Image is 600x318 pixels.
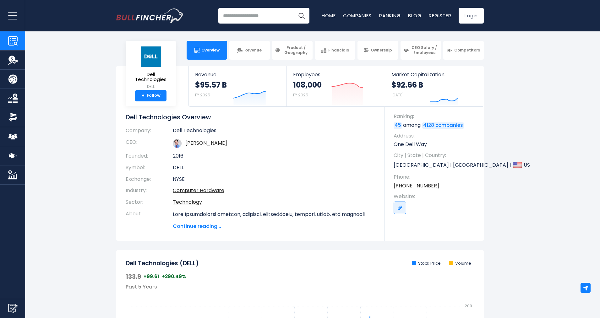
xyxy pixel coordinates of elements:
a: Blog [408,12,421,19]
a: Market Capitalization $92.66 B [DATE] [385,66,483,106]
a: Technology [173,198,202,206]
h2: Dell Technologies (DELL) [126,260,199,267]
a: Home [322,12,335,19]
img: michael-dell.jpg [173,139,182,148]
span: Continue reading... [173,223,375,230]
a: Ranking [379,12,401,19]
a: Overview [187,41,227,60]
a: Login [459,8,484,24]
span: Competitors [454,48,480,53]
th: Sector: [126,197,173,208]
span: Address: [394,132,477,139]
td: 2016 [173,150,375,162]
a: [PHONE_NUMBER] [394,182,439,189]
strong: $92.66 B [391,80,423,90]
a: Revenue [229,41,270,60]
li: Volume [449,261,471,266]
li: Stock Price [412,261,441,266]
a: 45 [394,122,402,129]
img: Bullfincher logo [116,8,184,23]
td: NYSE [173,174,375,185]
p: among [394,122,477,129]
a: Ownership [357,41,398,60]
span: 133.9 [126,272,141,281]
strong: 108,000 [293,80,322,90]
a: +Follow [135,90,166,101]
span: Ranking: [394,113,477,120]
span: Market Capitalization [391,72,477,78]
a: Employees 108,000 FY 2025 [287,66,385,106]
span: Financials [328,48,349,53]
strong: + [141,93,145,99]
th: Symbol: [126,162,173,174]
span: +290.49% [162,273,186,280]
span: +99.61 [144,273,159,280]
th: CEO: [126,137,173,150]
span: Employees [293,72,378,78]
th: Industry: [126,185,173,197]
th: Exchange: [126,174,173,185]
span: Overview [201,48,220,53]
a: Dell Technologies DELL [130,46,171,90]
td: DELL [173,162,375,174]
span: City | State | Country: [394,152,477,159]
small: [DATE] [391,92,403,98]
a: Computer Hardware [173,187,224,194]
a: CEO Salary / Employees [401,41,441,60]
small: DELL [131,84,171,89]
a: Competitors [443,41,484,60]
a: Revenue $95.57 B FY 2025 [189,66,286,106]
a: Financials [315,41,355,60]
a: ceo [185,139,227,147]
span: Ownership [371,48,392,53]
th: Founded: [126,150,173,162]
span: Revenue [195,72,280,78]
small: FY 2025 [293,92,308,98]
span: Product / Geography [282,45,310,55]
span: Dell Technologies [131,72,171,82]
p: One Dell Way [394,141,477,148]
img: Ownership [8,113,18,122]
small: FY 2025 [195,92,210,98]
strong: $95.57 B [195,80,227,90]
a: Companies [343,12,372,19]
h1: Dell Technologies Overview [126,113,375,121]
span: Website: [394,193,477,200]
span: Phone: [394,174,477,181]
span: CEO Salary / Employees [411,45,438,55]
a: Product / Geography [272,41,313,60]
text: 200 [465,303,472,309]
p: [GEOGRAPHIC_DATA] | [GEOGRAPHIC_DATA] | US [394,160,477,170]
span: Revenue [244,48,262,53]
a: Go to homepage [116,8,184,23]
button: Search [294,8,309,24]
a: Register [429,12,451,19]
th: About [126,208,173,230]
th: Company: [126,127,173,137]
td: Dell Technologies [173,127,375,137]
a: 4128 companies [422,122,464,129]
span: Past 5 Years [126,283,157,290]
a: Go to link [394,202,406,214]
